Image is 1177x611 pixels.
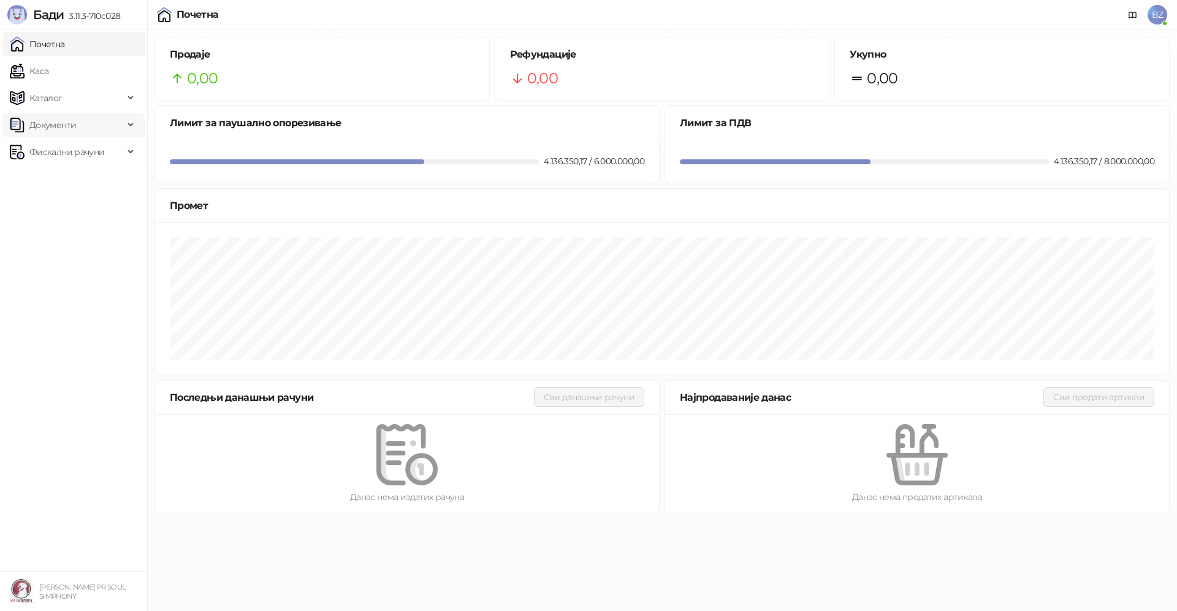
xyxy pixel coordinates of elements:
div: Данас нема издатих рачуна [175,490,639,504]
button: Сви данашњи рачуни [534,387,644,407]
div: Промет [170,198,1154,213]
span: Фискални рачуни [29,140,104,164]
a: Каса [10,59,48,83]
span: 0,00 [527,67,558,90]
h5: Продаје [170,47,474,62]
span: 0,00 [187,67,218,90]
span: 3.11.3-710c028 [64,10,120,21]
span: Каталог [29,86,63,110]
span: Документи [29,113,76,137]
a: Документација [1123,5,1143,25]
small: [PERSON_NAME] PR SOUL SIMPHONY [39,583,126,601]
div: Последњи данашњи рачуни [170,390,534,405]
a: Почетна [10,32,65,56]
div: Најпродаваније данас [680,390,1043,405]
img: Logo [7,5,27,25]
span: 0,00 [867,67,897,90]
h5: Укупно [850,47,1154,62]
h5: Рефундације [510,47,815,62]
div: 4.136.350,17 / 6.000.000,00 [541,154,647,168]
div: Лимит за ПДВ [680,115,1154,131]
span: BZ [1148,5,1167,25]
div: 4.136.350,17 / 8.000.000,00 [1051,154,1157,168]
span: Бади [33,7,64,22]
div: Лимит за паушално опорезивање [170,115,644,131]
button: Сви продати артикли [1043,387,1154,407]
div: Почетна [177,10,219,20]
div: Данас нема продатих артикала [685,490,1149,504]
img: 64x64-companyLogo-e418d1b2-359f-4ec1-b51f-8de31370409e.png [10,579,34,604]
